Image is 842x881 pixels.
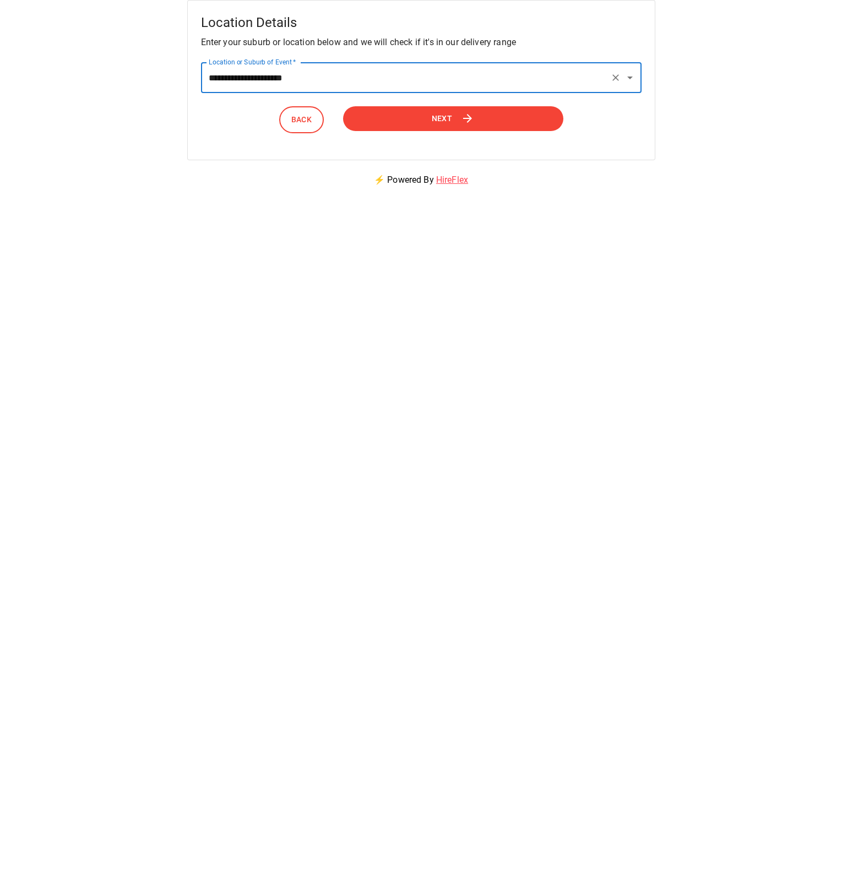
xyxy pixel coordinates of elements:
[291,113,312,127] span: Back
[622,70,638,85] button: Open
[432,112,453,126] span: Next
[201,14,642,31] h5: Location Details
[608,70,623,85] button: Clear
[343,106,563,131] button: Next
[279,106,324,133] button: Back
[436,175,468,185] a: HireFlex
[361,160,481,200] p: ⚡ Powered By
[201,36,642,49] p: Enter your suburb or location below and we will check if it's in our delivery range
[209,57,296,67] label: Location or Suburb of Event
